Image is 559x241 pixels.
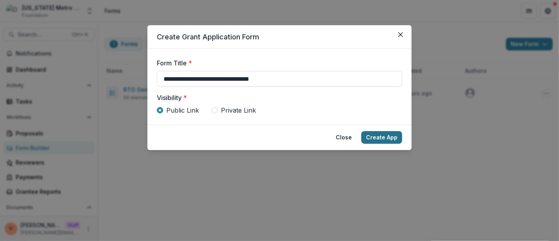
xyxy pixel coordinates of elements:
label: Visibility [157,93,397,102]
span: Private Link [221,106,256,115]
button: Close [394,28,407,41]
p: Create Grant Application Form [157,32,402,42]
button: Close [331,131,357,144]
span: Public Link [166,106,199,115]
button: Create App [361,131,402,144]
label: Form Title [157,58,397,68]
